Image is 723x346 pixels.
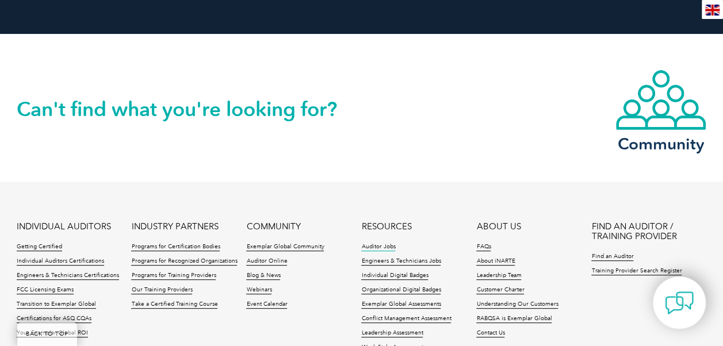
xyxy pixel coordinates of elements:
a: Your Exemplar Global ROI [17,329,88,337]
a: Getting Certified [17,243,62,251]
a: Conflict Management Assessment [361,315,451,323]
a: Exemplar Global Assessments [361,301,441,309]
a: Engineers & Technicians Certifications [17,272,119,280]
a: INDIVIDUAL AUDITORS [17,222,111,232]
a: BACK TO TOP [17,322,77,346]
a: Training Provider Search Register [591,267,682,275]
a: Understanding Our Customers [476,301,558,309]
a: Community [615,69,707,151]
a: Exemplar Global Community [246,243,324,251]
a: Organizational Digital Badges [361,286,441,294]
a: About iNARTE [476,257,515,266]
a: Programs for Recognized Organizations [131,257,237,266]
a: Find an Auditor [591,253,633,261]
a: RESOURCES [361,222,411,232]
a: Auditor Jobs [361,243,395,251]
a: Certifications for ASQ CQAs [17,315,91,323]
h2: Can't find what you're looking for? [17,100,362,118]
a: INDUSTRY PARTNERS [131,222,218,232]
a: RABQSA is Exemplar Global [476,315,552,323]
img: en [705,5,720,16]
a: Auditor Online [246,257,287,266]
a: FIND AN AUDITOR / TRAINING PROVIDER [591,222,706,241]
a: Individual Auditors Certifications [17,257,104,266]
a: Leadership Assessment [361,329,423,337]
a: Webinars [246,286,271,294]
img: contact-chat.png [665,289,694,317]
a: Customer Charter [476,286,524,294]
a: Take a Certified Training Course [131,301,217,309]
a: Event Calendar [246,301,287,309]
a: Contact Us [476,329,504,337]
a: FCC Licensing Exams [17,286,74,294]
a: ABOUT US [476,222,521,232]
img: icon-community.webp [615,69,707,131]
h3: Community [615,137,707,151]
a: FAQs [476,243,491,251]
a: Leadership Team [476,272,521,280]
a: Blog & News [246,272,280,280]
a: Our Training Providers [131,286,192,294]
a: Engineers & Technicians Jobs [361,257,441,266]
a: COMMUNITY [246,222,300,232]
a: Programs for Training Providers [131,272,216,280]
a: Individual Digital Badges [361,272,428,280]
a: Transition to Exemplar Global [17,301,96,309]
a: Programs for Certification Bodies [131,243,220,251]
